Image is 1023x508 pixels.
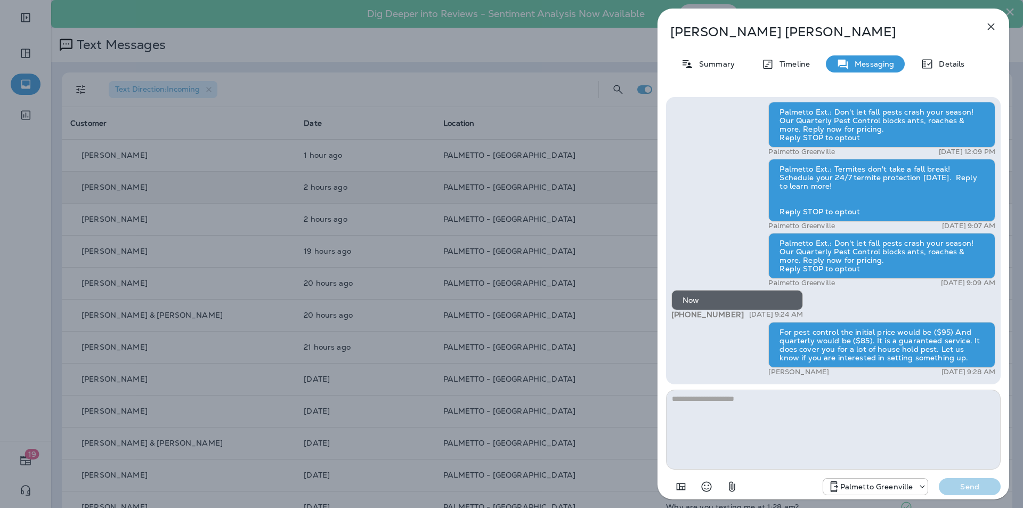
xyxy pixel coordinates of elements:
[670,476,692,497] button: Add in a premade template
[774,60,810,68] p: Timeline
[941,279,995,287] p: [DATE] 9:09 AM
[696,476,717,497] button: Select an emoji
[840,482,913,491] p: Palmetto Greenville
[942,222,995,230] p: [DATE] 9:07 AM
[670,25,961,39] p: [PERSON_NAME] [PERSON_NAME]
[768,222,835,230] p: Palmetto Greenville
[671,310,744,319] span: [PHONE_NUMBER]
[671,290,803,310] div: Now
[768,159,995,222] div: Palmetto Ext.: Termites don't take a fall break! Schedule your 24/7 termite protection [DATE]. Re...
[939,148,995,156] p: [DATE] 12:09 PM
[941,368,995,376] p: [DATE] 9:28 AM
[694,60,735,68] p: Summary
[768,148,835,156] p: Palmetto Greenville
[749,310,803,319] p: [DATE] 9:24 AM
[768,102,995,148] div: Palmetto Ext.: Don't let fall pests crash your season! Our Quarterly Pest Control blocks ants, ro...
[768,368,829,376] p: [PERSON_NAME]
[768,233,995,279] div: Palmetto Ext.: Don't let fall pests crash your season! Our Quarterly Pest Control blocks ants, ro...
[768,279,835,287] p: Palmetto Greenville
[933,60,964,68] p: Details
[823,480,928,493] div: +1 (864) 385-1074
[849,60,894,68] p: Messaging
[768,322,995,368] div: For pest control the initial price would be ($95) And quarterly would be ($85). It is a guarantee...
